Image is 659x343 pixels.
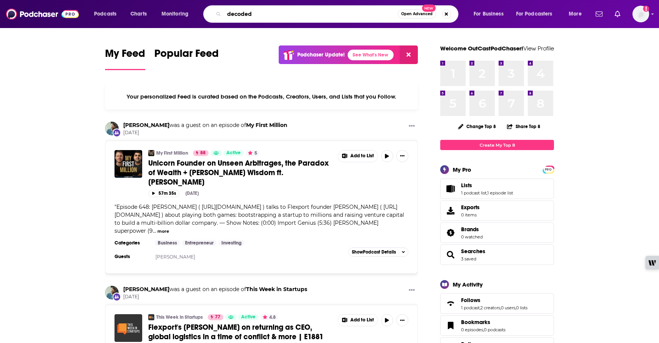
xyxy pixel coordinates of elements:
img: User Profile [632,6,649,22]
a: Business [155,240,180,246]
a: 0 users [501,305,515,310]
span: Follows [461,297,480,304]
a: My Feed [105,47,145,70]
a: 77 [208,314,223,320]
img: This Week in Startups [148,314,154,320]
a: Lists [443,183,458,194]
div: [DATE] [185,191,199,196]
a: See What's New [348,50,394,60]
a: 0 watched [461,234,483,240]
input: Search podcasts, credits, & more... [224,8,398,20]
span: Active [241,313,256,321]
a: View Profile [523,45,554,52]
a: Investing [218,240,245,246]
span: , [480,305,480,310]
button: 57m 35s [148,190,179,197]
div: Search podcasts, credits, & more... [210,5,466,23]
img: Ryan Petersen [105,122,119,135]
a: Unicorn Founder on Unseen Arbitrages, the Paradox of Wealth + [PERSON_NAME] Wisdom ft. [PERSON_NAME] [148,158,333,187]
span: 77 [215,313,220,321]
a: Active [238,314,259,320]
a: Ryan Petersen [123,122,169,128]
a: This Week in Startups [246,286,307,293]
span: Bookmarks [440,315,554,336]
a: Entrepreneur [182,240,217,246]
button: Show profile menu [632,6,649,22]
a: 3 saved [461,256,476,262]
span: Open Advanced [401,12,433,16]
a: Ryan Petersen [123,286,169,293]
span: Follows [440,293,554,314]
span: [DATE] [123,130,287,136]
a: 0 lists [516,305,527,310]
a: [PERSON_NAME] [155,254,195,260]
a: Welcome OutCastPodChaser! [440,45,523,52]
a: Exports [440,200,554,221]
a: 1 podcast list [461,190,486,196]
span: New [422,5,436,12]
span: Monitoring [162,9,188,19]
span: Bookmarks [461,319,490,326]
a: Flexport's [PERSON_NAME] on returning as CEO, global logistics in a time of conflict & more | E1881 [148,323,333,341]
a: 2 creators [480,305,500,310]
a: Active [223,150,244,156]
span: Lists [440,179,554,199]
img: Podchaser - Follow, Share and Rate Podcasts [6,7,79,21]
h3: Categories [115,240,149,246]
span: Podcasts [94,9,116,19]
h3: was a guest on an episode of [123,122,287,129]
a: My First Million [246,122,287,128]
button: open menu [89,8,126,20]
h3: Guests [115,254,149,260]
span: Flexport's [PERSON_NAME] on returning as CEO, global logistics in a time of conflict & more | E1881 [148,323,323,341]
span: Unicorn Founder on Unseen Arbitrages, the Paradox of Wealth + [PERSON_NAME] Wisdom ft. [PERSON_NAME] [148,158,329,187]
button: more [157,228,169,235]
a: 88 [193,150,209,156]
a: Follows [443,298,458,309]
span: Brands [440,222,554,243]
span: Add to List [350,317,374,323]
span: Searches [440,244,554,265]
button: Change Top 8 [453,122,501,131]
span: Exports [461,204,480,211]
img: Unicorn Founder on Unseen Arbitrages, the Paradox of Wealth + Charlie Munger Wisdom ft. Ryan Pete... [115,150,142,178]
button: Show More Button [406,122,418,131]
span: , [483,327,484,332]
span: For Podcasters [516,9,552,19]
img: Flexport's Ryan Petersen on returning as CEO, global logistics in a time of conflict & more | E1881 [115,314,142,342]
a: This Week in Startups [156,314,203,320]
span: Charts [130,9,147,19]
a: Bookmarks [443,320,458,331]
a: Lists [461,182,513,189]
a: Show notifications dropdown [593,8,606,20]
button: Show More Button [338,150,378,162]
h3: was a guest on an episode of [123,286,307,293]
span: My Feed [105,47,145,64]
a: Searches [443,249,458,260]
img: My First Million [148,150,154,156]
span: Show Podcast Details [352,249,396,255]
span: Active [226,149,241,157]
button: Open AdvancedNew [398,9,436,19]
a: Ryan Petersen [105,286,119,299]
a: 1 podcast [461,305,480,310]
span: [DATE] [123,294,307,300]
a: Brands [461,226,483,233]
span: Brands [461,226,479,233]
svg: Add a profile image [643,6,649,12]
span: ... [153,227,156,234]
a: My First Million [156,150,188,156]
a: Searches [461,248,485,255]
button: Show More Button [396,314,408,326]
button: Show More Button [338,315,378,326]
a: Create My Top 8 [440,140,554,150]
a: Bookmarks [461,319,505,326]
span: , [486,190,487,196]
span: Add to List [350,153,374,159]
p: Podchaser Update! [297,52,345,58]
